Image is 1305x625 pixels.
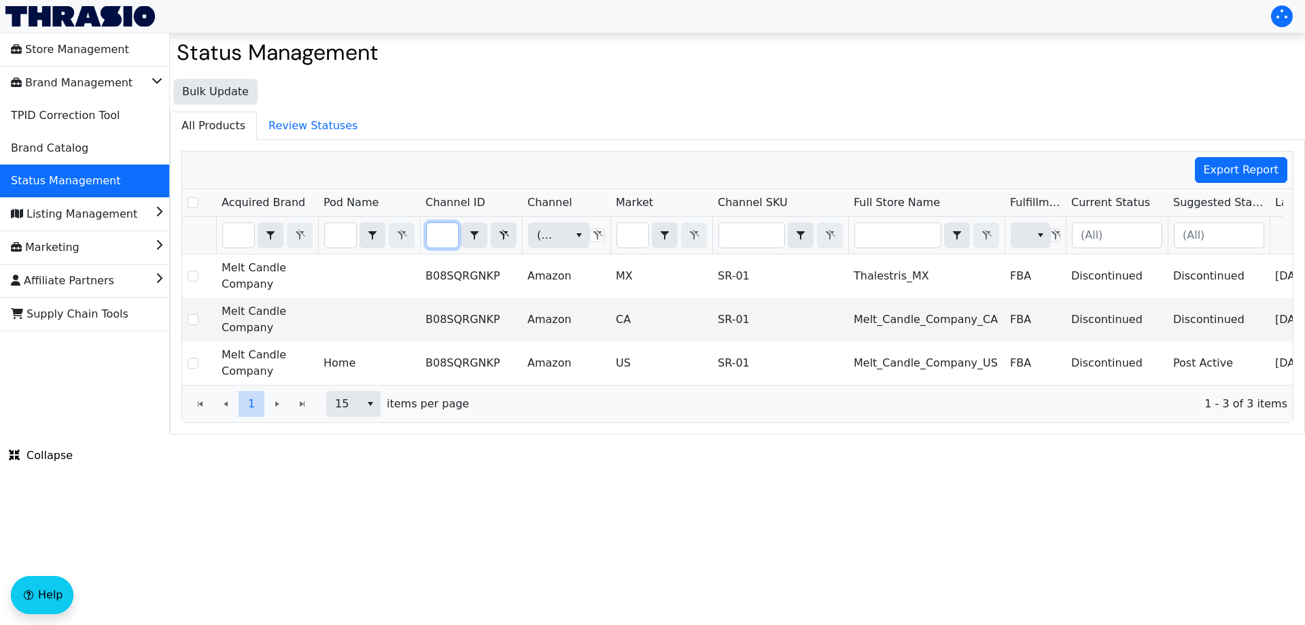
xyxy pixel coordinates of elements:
[216,341,318,385] td: Melt Candle Company
[1174,223,1264,248] input: (All)
[1066,254,1168,298] td: Discontinued
[188,197,198,208] input: Select Row
[5,6,155,27] img: Thrasio Logo
[788,223,813,248] button: select
[173,79,258,105] button: Bulk Update
[1010,195,1060,211] span: Fulfillment
[462,223,487,248] button: select
[11,72,133,94] span: Brand Management
[610,217,712,254] th: Filter
[360,392,380,416] button: select
[1066,217,1168,254] th: Filter
[1195,157,1288,183] button: Export Report
[522,254,610,298] td: Amazon
[945,223,969,248] button: select
[425,195,485,211] span: Channel ID
[11,170,120,192] span: Status Management
[522,217,610,254] th: Filter
[569,223,589,248] button: select
[1066,298,1168,341] td: Discontinued
[11,303,128,325] span: Supply Chain Tools
[318,217,420,254] th: Filter
[258,223,283,248] button: select
[1005,341,1066,385] td: FBA
[617,223,648,248] input: Filter
[848,298,1005,341] td: Melt_Candle_Company_CA
[335,396,352,412] span: 15
[360,222,385,248] span: Choose Operator
[177,39,1298,65] h2: Status Management
[712,217,848,254] th: Filter
[1204,162,1279,178] span: Export Report
[216,217,318,254] th: Filter
[610,298,712,341] td: CA
[854,195,940,211] span: Full Store Name
[9,447,73,464] span: Collapse
[719,223,784,248] input: Filter
[182,84,249,100] span: Bulk Update
[360,223,385,248] button: select
[387,396,469,412] span: items per page
[222,195,305,211] span: Acquired Brand
[326,391,381,417] span: Page size
[324,195,379,211] span: Pod Name
[1168,254,1270,298] td: Discontinued
[1066,341,1168,385] td: Discontinued
[522,341,610,385] td: Amazon
[527,195,572,211] span: Channel
[610,254,712,298] td: MX
[652,223,677,248] button: select
[522,298,610,341] td: Amazon
[11,270,114,292] span: Affiliate Partners
[491,222,517,248] button: Clear
[848,254,1005,298] td: Thalestris_MX
[188,271,198,282] input: Select Row
[325,223,356,248] input: Filter
[616,195,653,211] span: Market
[11,105,120,126] span: TPID Correction Tool
[855,223,941,248] input: Filter
[944,222,970,248] span: Choose Operator
[11,203,137,225] span: Listing Management
[171,112,256,139] span: All Products
[1173,195,1264,211] span: Suggested Status
[216,254,318,298] td: Melt Candle Company
[610,341,712,385] td: US
[420,298,522,341] td: B08SQRGNKP
[1168,298,1270,341] td: Discontinued
[1005,217,1066,254] th: Filter
[223,223,254,248] input: Filter
[188,314,198,325] input: Select Row
[248,396,255,412] span: 1
[11,576,73,614] button: Help floatingactionbutton
[11,39,129,61] span: Store Management
[420,341,522,385] td: B08SQRGNKP
[11,237,80,258] span: Marketing
[1071,195,1150,211] span: Current Status
[318,341,420,385] td: Home
[1005,254,1066,298] td: FBA
[258,222,283,248] span: Choose Operator
[420,254,522,298] td: B08SQRGNKP
[537,227,558,243] span: (All)
[1073,223,1162,248] input: (All)
[848,341,1005,385] td: Melt_Candle_Company_US
[848,217,1005,254] th: Filter
[718,195,788,211] span: Channel SKU
[712,298,848,341] td: SR-01
[188,358,198,369] input: Select Row
[239,391,264,417] button: Page 1
[712,341,848,385] td: SR-01
[258,112,368,139] span: Review Statuses
[462,222,487,248] span: Choose Operator
[1030,223,1050,248] button: select
[1005,298,1066,341] td: FBA
[788,222,814,248] span: Choose Operator
[38,587,63,603] span: Help
[420,217,522,254] th: Filter
[480,396,1287,412] span: 1 - 3 of 3 items
[712,254,848,298] td: SR-01
[1168,217,1270,254] th: Filter
[1168,341,1270,385] td: Post Active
